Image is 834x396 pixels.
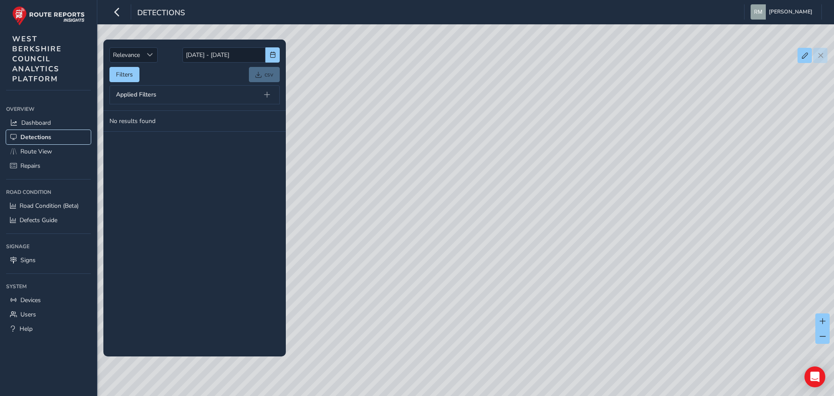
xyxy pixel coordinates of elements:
[20,147,52,156] span: Route View
[6,307,91,322] a: Users
[6,144,91,159] a: Route View
[751,4,766,20] img: diamond-layout
[20,310,36,319] span: Users
[20,162,40,170] span: Repairs
[137,7,185,20] span: Detections
[20,216,57,224] span: Defects Guide
[109,67,139,82] button: Filters
[804,366,825,387] div: Open Intercom Messenger
[20,202,79,210] span: Road Condition (Beta)
[12,34,62,84] span: WEST BERKSHIRE COUNCIL ANALYTICS PLATFORM
[6,159,91,173] a: Repairs
[6,280,91,293] div: System
[6,240,91,253] div: Signage
[20,256,36,264] span: Signs
[103,111,286,132] td: No results found
[6,186,91,199] div: Road Condition
[12,6,85,26] img: rr logo
[20,296,41,304] span: Devices
[6,199,91,213] a: Road Condition (Beta)
[6,322,91,336] a: Help
[6,130,91,144] a: Detections
[143,48,157,62] div: Sort by Date
[6,103,91,116] div: Overview
[751,4,815,20] button: [PERSON_NAME]
[6,213,91,227] a: Defects Guide
[20,133,51,141] span: Detections
[21,119,51,127] span: Dashboard
[6,293,91,307] a: Devices
[6,116,91,130] a: Dashboard
[6,253,91,267] a: Signs
[116,92,156,98] span: Applied Filters
[249,67,280,82] a: csv
[110,48,143,62] span: Relevance
[20,325,33,333] span: Help
[769,4,812,20] span: [PERSON_NAME]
